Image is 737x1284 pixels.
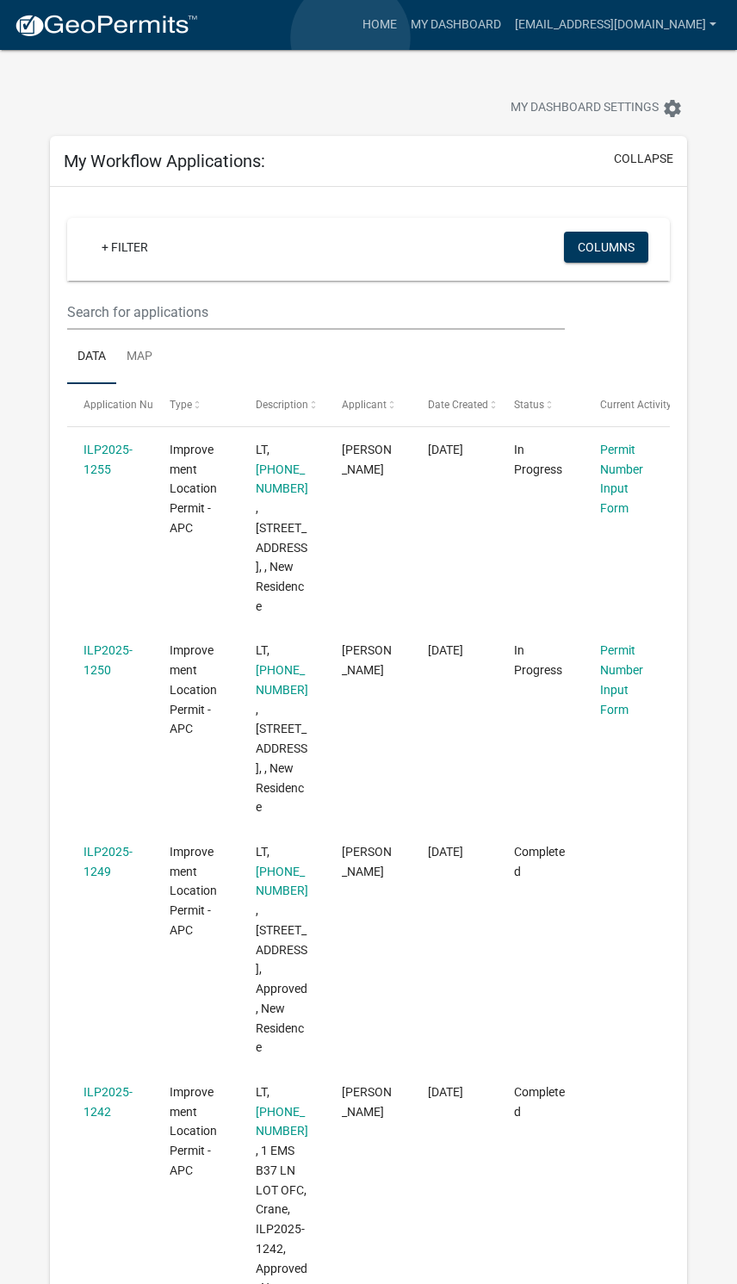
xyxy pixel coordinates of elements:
datatable-header-cell: Application Number [67,384,153,425]
i: settings [662,98,683,119]
datatable-header-cell: Current Activity [584,384,670,425]
span: Improvement Location Permit - APC [170,1085,217,1177]
a: ILP2025-1255 [84,443,133,476]
span: John Crane [342,443,392,476]
span: Status [514,399,544,411]
span: Improvement Location Permit - APC [170,845,217,937]
a: [EMAIL_ADDRESS][DOMAIN_NAME] [508,9,723,41]
span: My Dashboard Settings [511,98,659,119]
span: In Progress [514,443,562,476]
button: collapse [614,150,673,168]
datatable-header-cell: Type [153,384,239,425]
a: My Dashboard [404,9,508,41]
span: Applicant [342,399,387,411]
span: Current Activity [600,399,672,411]
a: Permit Number Input Form [600,443,643,515]
span: 10/03/2025 [428,643,463,657]
span: Date Created [428,399,488,411]
a: Map [116,330,163,385]
span: Type [170,399,192,411]
span: Improvement Location Permit - APC [170,443,217,535]
a: [PHONE_NUMBER] [256,462,308,496]
input: Search for applications [67,295,566,330]
span: John Crane [342,845,392,878]
span: LT, 005-113-026, 1 EMS B37 LN LOT OFC, Crane, ILP2025-1255, , New Residence [256,443,308,613]
span: John Crane [342,643,392,677]
a: Home [356,9,404,41]
button: Columns [564,232,648,263]
span: 10/02/2025 [428,1085,463,1099]
span: John Crane [342,1085,392,1119]
a: ILP2025-1249 [84,845,133,878]
span: In Progress [514,643,562,677]
span: Completed [514,1085,565,1119]
span: 10/03/2025 [428,443,463,456]
span: LT, 005-113-026, 1 EMS B37 LN LOT OFC, Crane, ILP2025-1249, Approved, New Residence [256,845,308,1055]
a: Data [67,330,116,385]
button: My Dashboard Settingssettings [497,91,697,125]
span: Completed [514,845,565,878]
datatable-header-cell: Date Created [412,384,498,425]
datatable-header-cell: Applicant [325,384,412,425]
span: Description [256,399,308,411]
a: ILP2025-1242 [84,1085,133,1119]
a: [PHONE_NUMBER] [256,663,308,697]
a: + Filter [88,232,162,263]
span: Improvement Location Permit - APC [170,643,217,735]
datatable-header-cell: Status [498,384,584,425]
span: LT, 005-113-026, 1 EMS B37 LN LOT OFC, Crane, ILP2025-1250, , New Residence [256,643,308,814]
span: 10/03/2025 [428,845,463,859]
a: ILP2025-1250 [84,643,133,677]
datatable-header-cell: Description [239,384,325,425]
a: [PHONE_NUMBER] [256,1105,308,1138]
a: [PHONE_NUMBER] [256,865,308,898]
a: Permit Number Input Form [600,643,643,716]
h5: My Workflow Applications: [64,151,265,171]
span: Application Number [84,399,177,411]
